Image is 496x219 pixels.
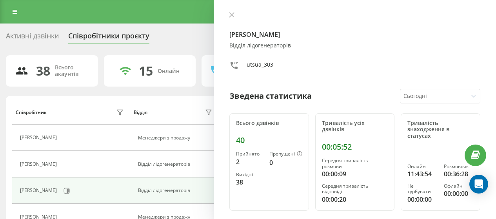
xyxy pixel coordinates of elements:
div: Активні дзвінки [6,32,59,44]
div: Тривалість усіх дзвінків [322,120,388,133]
div: Відділ лідогенераторів [229,42,480,49]
div: 00:00:09 [322,169,388,179]
div: Тривалість знаходження в статусах [407,120,474,139]
div: Відділ лідогенераторів [138,188,214,193]
div: Розмовляє [444,164,474,169]
div: [PERSON_NAME] [20,135,59,140]
div: Прийнято [236,151,263,157]
div: 00:00:20 [322,195,388,204]
div: Відділ [134,110,147,115]
div: Співробітники проєкту [68,32,149,44]
div: [PERSON_NAME] [20,188,59,193]
div: Онлайн [407,164,437,169]
div: Середня тривалість розмови [322,158,388,169]
div: Пропущені [269,151,302,157]
div: Офлайн [444,183,474,189]
div: Вихідні [236,172,263,177]
div: 38 [36,63,50,78]
h4: [PERSON_NAME] [229,30,480,39]
div: Всього акаунтів [55,64,89,78]
div: 38 [236,177,263,187]
div: 0 [269,158,302,167]
div: 11:43:54 [407,169,437,179]
div: Співробітник [16,110,47,115]
div: Всього дзвінків [236,120,302,127]
div: [PERSON_NAME] [20,161,59,167]
div: 00:00:00 [444,189,474,198]
div: 2 [236,157,263,167]
div: Open Intercom Messenger [469,175,488,194]
div: 00:36:28 [444,169,474,179]
div: 00:05:52 [322,142,388,152]
div: Середня тривалість відповіді [322,183,388,195]
div: Менеджери з продажу [138,135,214,141]
div: Зведена статистика [229,90,312,102]
div: 00:00:00 [407,195,437,204]
div: Не турбувати [407,183,437,195]
div: 15 [139,63,153,78]
div: Онлайн [158,68,180,74]
div: 40 [236,136,302,145]
div: utsua_303 [247,61,273,72]
div: Відділ лідогенераторів [138,161,214,167]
